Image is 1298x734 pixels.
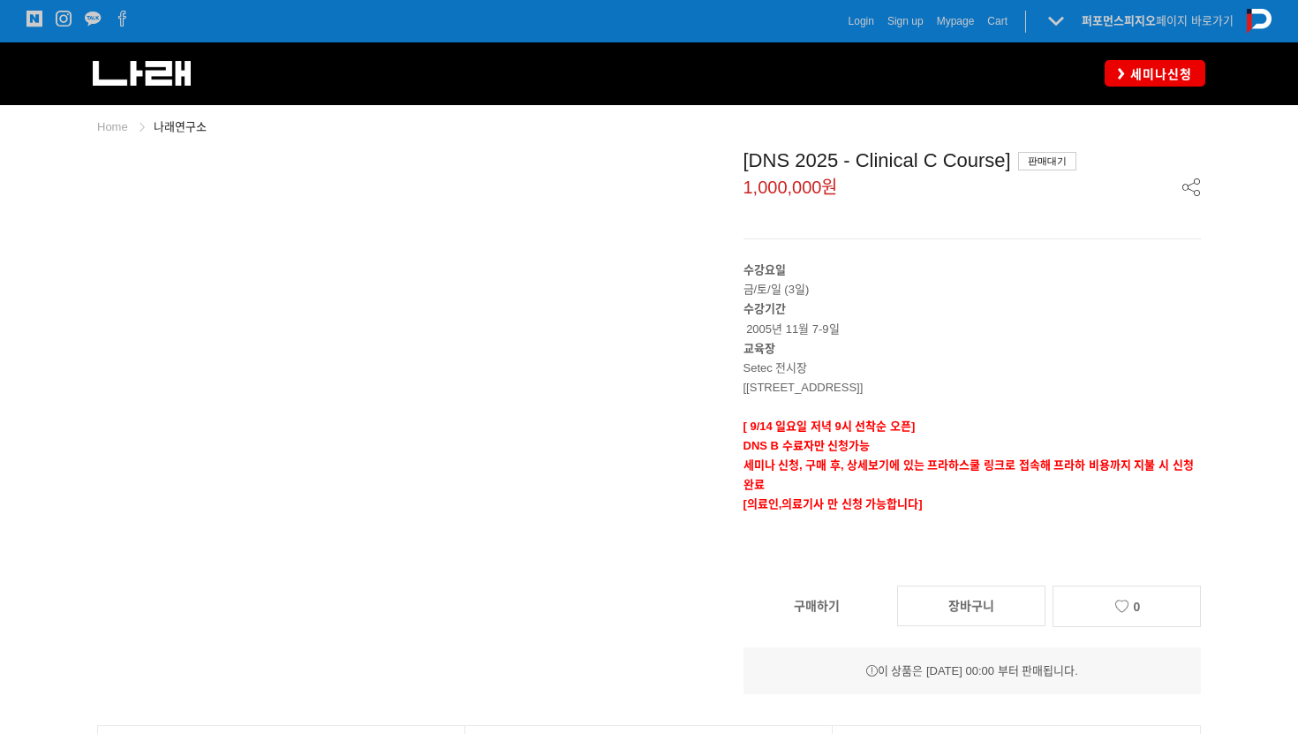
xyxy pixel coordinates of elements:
a: 세미나신청 [1105,60,1205,86]
a: Home [97,120,128,133]
strong: [ 9/14 일요일 저녁 9시 선착순 오픈] [743,420,916,433]
strong: 수강요일 [743,263,786,276]
a: 구매하기 [743,586,890,625]
strong: DNS B 수료자만 신청가능 [743,439,871,452]
a: Cart [987,12,1007,30]
a: Login [849,12,874,30]
div: 이 상품은 [DATE] 00:00 부터 판매됩니다. [743,662,1202,681]
strong: [의료인,의료기사 만 신청 가능합니다] [743,497,923,511]
div: 판매대기 [1018,152,1076,170]
strong: 퍼포먼스피지오 [1082,14,1156,27]
span: 1,000,000원 [743,178,838,196]
strong: 세미나 신청, 구매 후, 상세보기에 있는 프라하스쿨 링크로 접속해 프라하 비용까지 지불 시 신청완료 [743,458,1194,491]
p: Setec 전시장 [743,359,1202,378]
p: 2005년 11월 7-9일 [743,299,1202,338]
p: [[STREET_ADDRESS]] [743,378,1202,397]
strong: 수강기간 [743,302,786,315]
span: 0 [1133,600,1140,614]
a: Mypage [937,12,975,30]
a: 나래연구소 [154,120,207,133]
div: [DNS 2025 - Clinical C Course] [743,149,1202,172]
a: 퍼포먼스피지오페이지 바로가기 [1082,14,1234,27]
a: 장바구니 [897,586,1045,626]
span: 세미나신청 [1125,65,1192,83]
strong: 교육장 [743,342,775,355]
a: 0 [1053,586,1201,627]
a: Sign up [887,12,924,30]
p: 금/토/일 (3일) [743,261,1202,299]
